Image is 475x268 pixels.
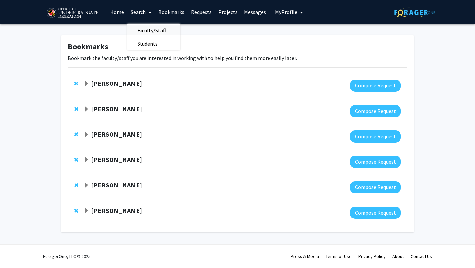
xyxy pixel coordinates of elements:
span: Students [127,37,168,50]
a: Requests [188,0,215,23]
button: Compose Request to Tracy Riggins [350,130,401,143]
a: Messages [241,0,269,23]
span: Remove Amy Billing from bookmarks [74,208,78,213]
strong: [PERSON_NAME] [91,79,142,87]
span: Expand Yasmeen Faroqi-Shah Bookmark [84,157,89,163]
a: Home [107,0,127,23]
a: Students [127,39,180,49]
button: Compose Request to Alexander Shackman [350,80,401,92]
button: Compose Request to Yasmeen Faroqi-Shah [350,156,401,168]
a: Projects [215,0,241,23]
strong: [PERSON_NAME] [91,206,142,215]
span: Remove Yasmeen Faroqi-Shah from bookmarks [74,157,78,162]
a: Bookmarks [155,0,188,23]
span: Expand Amy Billing Bookmark [84,208,89,214]
span: Expand Alexander Shackman Bookmark [84,81,89,86]
button: Compose Request to Jeremy Purcell [350,105,401,117]
img: University of Maryland Logo [45,5,100,21]
span: Faculty/Staff [127,24,176,37]
strong: [PERSON_NAME] [91,105,142,113]
span: Remove Tracy Riggins from bookmarks [74,132,78,137]
span: Remove Alexander Shackman from bookmarks [74,81,78,86]
strong: [PERSON_NAME] [91,155,142,164]
iframe: Chat [5,238,28,263]
p: Bookmark the faculty/staff you are interested in working with to help you find them more easily l... [68,54,407,62]
img: ForagerOne Logo [394,7,435,17]
span: Remove Rochelle Newman from bookmarks [74,183,78,188]
span: Expand Rochelle Newman Bookmark [84,183,89,188]
a: Press & Media [291,253,319,259]
a: Faculty/Staff [127,25,180,35]
a: Search [127,0,155,23]
div: ForagerOne, LLC © 2025 [43,245,91,268]
a: Privacy Policy [358,253,386,259]
h1: Bookmarks [68,42,407,51]
a: Terms of Use [326,253,352,259]
strong: [PERSON_NAME] [91,130,142,138]
a: Contact Us [411,253,432,259]
button: Compose Request to Amy Billing [350,207,401,219]
span: My Profile [275,9,297,15]
button: Compose Request to Rochelle Newman [350,181,401,193]
span: Expand Jeremy Purcell Bookmark [84,107,89,112]
a: About [392,253,404,259]
strong: [PERSON_NAME] [91,181,142,189]
span: Remove Jeremy Purcell from bookmarks [74,106,78,112]
span: Expand Tracy Riggins Bookmark [84,132,89,137]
